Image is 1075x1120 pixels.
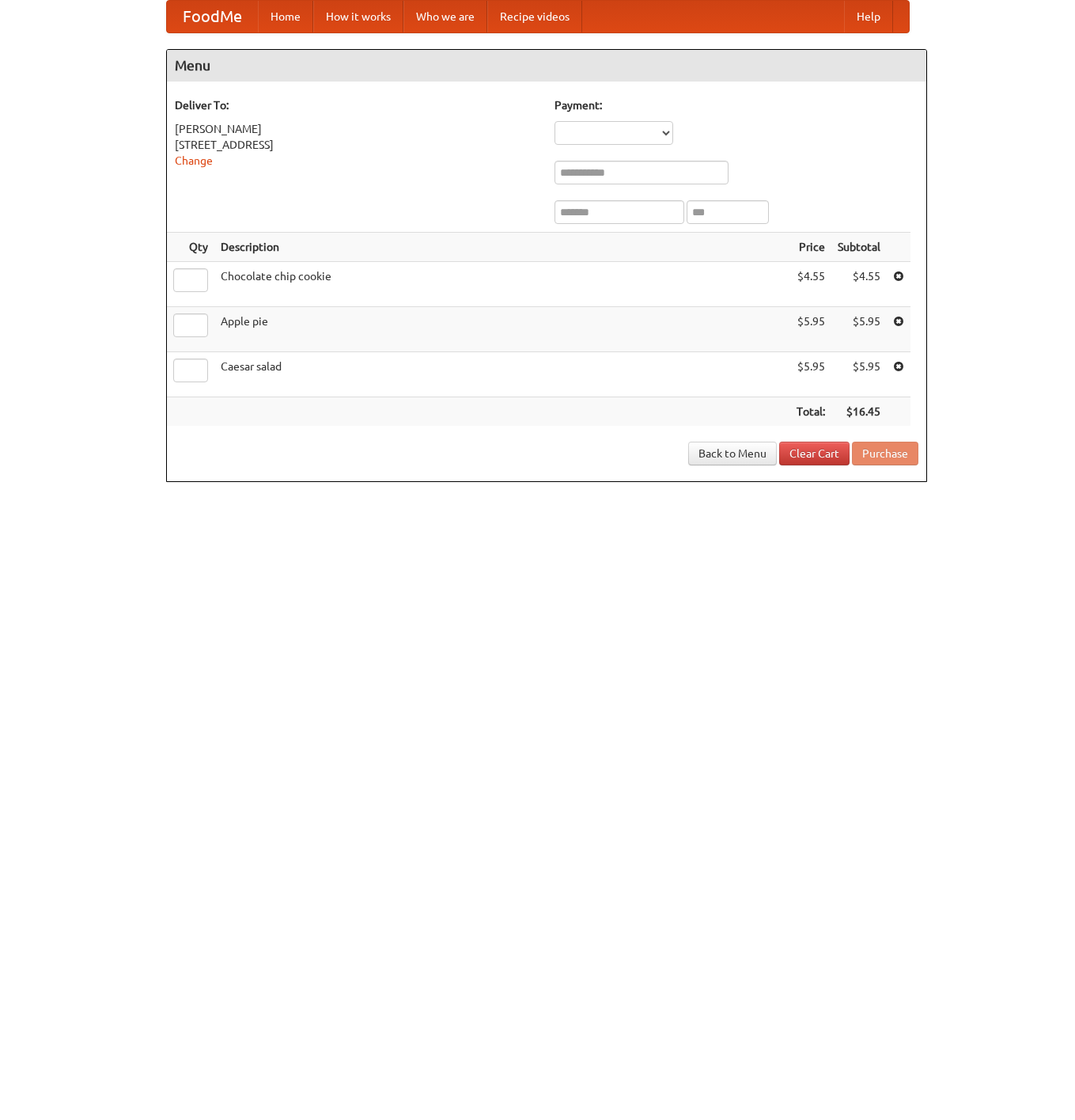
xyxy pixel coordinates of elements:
[175,97,539,113] h5: Deliver To:
[167,233,214,262] th: Qty
[175,121,539,137] div: [PERSON_NAME]
[779,442,850,465] a: Clear Cart
[258,1,313,32] a: Home
[790,233,831,262] th: Price
[175,137,539,153] div: [STREET_ADDRESS]
[831,307,887,352] td: $5.95
[555,97,918,113] h5: Payment:
[790,397,831,427] th: Total:
[487,1,582,32] a: Recipe videos
[214,352,790,397] td: Caesar salad
[831,352,887,397] td: $5.95
[831,233,887,262] th: Subtotal
[790,307,831,352] td: $5.95
[790,352,831,397] td: $5.95
[790,262,831,307] td: $4.55
[688,442,777,465] a: Back to Menu
[167,50,926,82] h4: Menu
[214,233,790,262] th: Description
[175,154,213,167] a: Change
[831,262,887,307] td: $4.55
[214,262,790,307] td: Chocolate chip cookie
[403,1,487,32] a: Who we are
[844,1,893,32] a: Help
[831,397,887,427] th: $16.45
[167,1,258,32] a: FoodMe
[852,442,918,465] button: Purchase
[313,1,403,32] a: How it works
[214,307,790,352] td: Apple pie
